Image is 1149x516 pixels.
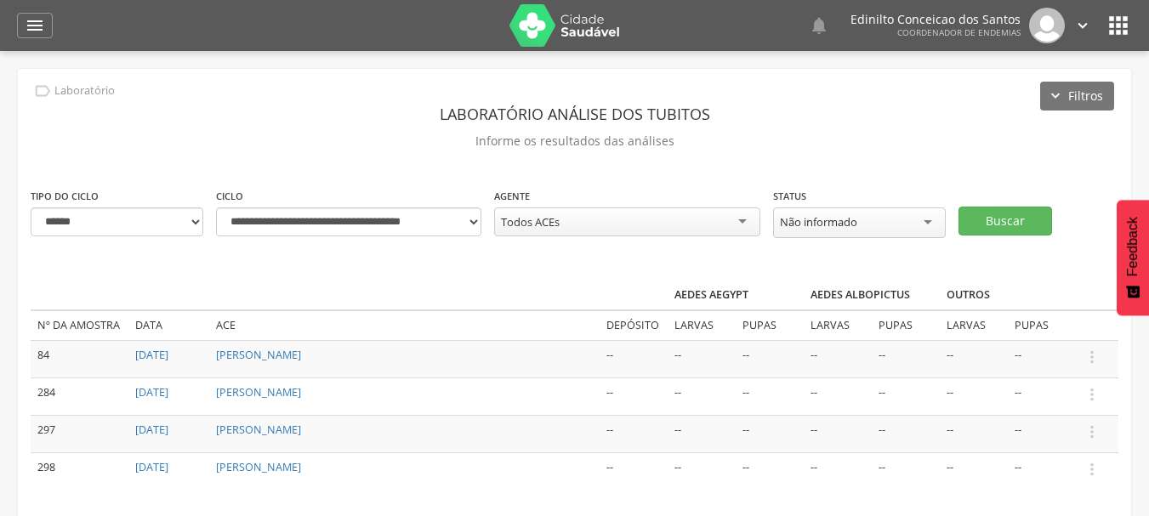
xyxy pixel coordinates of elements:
td: Data [128,310,209,340]
label: Status [773,190,806,203]
td: -- [600,452,668,489]
p: Informe os resultados das análises [31,129,1118,153]
td: -- [872,377,940,415]
i:  [1073,16,1092,35]
td: 284 [31,377,128,415]
th: Outros [940,281,1076,310]
button: Filtros [1040,82,1114,111]
td: -- [940,452,1008,489]
td: 297 [31,415,128,452]
a:  [1073,8,1092,43]
label: Tipo do ciclo [31,190,99,203]
a: [DATE] [135,460,168,474]
td: 298 [31,452,128,489]
td: -- [940,415,1008,452]
th: Aedes albopictus [804,281,940,310]
button: Buscar [958,207,1052,235]
td: -- [736,377,804,415]
header: Laboratório análise dos tubitos [31,99,1118,129]
button: Feedback - Mostrar pesquisa [1117,200,1149,315]
p: Edinilto Conceicao dos Santos [850,14,1021,26]
span: Feedback [1125,217,1140,276]
td: -- [872,452,940,489]
i:  [809,15,829,36]
th: Aedes aegypt [668,281,804,310]
td: -- [872,340,940,377]
i:  [1083,460,1101,479]
td: -- [804,415,872,452]
a: [DATE] [135,422,168,437]
td: -- [872,415,940,452]
i:  [1105,12,1132,39]
i:  [1083,385,1101,404]
td: Pupas [1008,310,1076,340]
label: Ciclo [216,190,243,203]
td: -- [804,452,872,489]
td: -- [1008,340,1076,377]
td: Nº da amostra [31,310,128,340]
td: -- [668,377,736,415]
td: -- [600,415,668,452]
a: [PERSON_NAME] [216,460,301,474]
i:  [1083,422,1101,441]
td: Pupas [872,310,940,340]
td: 84 [31,340,128,377]
a: [DATE] [135,348,168,362]
td: Pupas [736,310,804,340]
td: Depósito [600,310,668,340]
td: -- [736,452,804,489]
td: -- [1008,377,1076,415]
td: -- [600,377,668,415]
td: -- [600,340,668,377]
td: -- [668,340,736,377]
td: -- [1008,415,1076,452]
td: -- [736,340,804,377]
div: Não informado [780,214,857,230]
td: -- [736,415,804,452]
td: -- [804,377,872,415]
a: [PERSON_NAME] [216,422,301,437]
td: Larvas [668,310,736,340]
td: -- [940,340,1008,377]
span: Coordenador de Endemias [897,26,1021,38]
td: -- [668,452,736,489]
a: [PERSON_NAME] [216,385,301,400]
p: Laboratório [54,84,115,98]
td: Larvas [804,310,872,340]
i:  [1083,348,1101,366]
a: [PERSON_NAME] [216,348,301,362]
td: Larvas [940,310,1008,340]
i:  [33,82,52,100]
label: Agente [494,190,530,203]
td: -- [668,415,736,452]
td: -- [940,377,1008,415]
a: [DATE] [135,385,168,400]
a:  [17,13,53,38]
td: -- [1008,452,1076,489]
a:  [809,8,829,43]
td: ACE [209,310,600,340]
i:  [25,15,45,36]
td: -- [804,340,872,377]
div: Todos ACEs [501,214,560,230]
